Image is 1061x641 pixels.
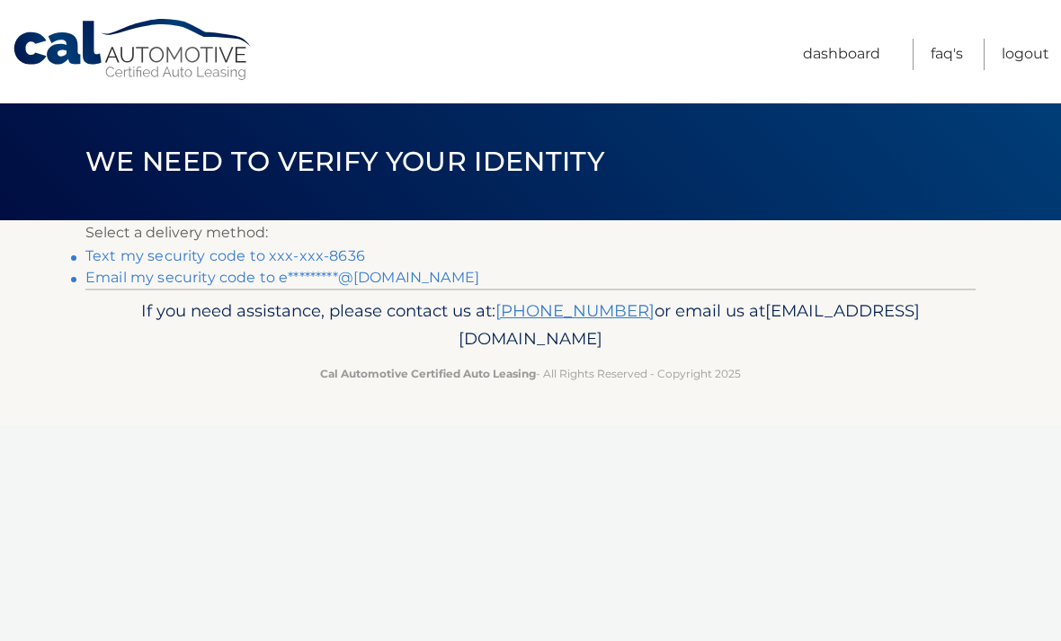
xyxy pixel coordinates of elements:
[803,39,880,70] a: Dashboard
[85,247,365,264] a: Text my security code to xxx-xxx-8636
[495,300,655,321] a: [PHONE_NUMBER]
[931,39,963,70] a: FAQ's
[12,18,254,82] a: Cal Automotive
[1002,39,1049,70] a: Logout
[97,364,964,383] p: - All Rights Reserved - Copyright 2025
[85,220,976,245] p: Select a delivery method:
[85,269,479,286] a: Email my security code to e*********@[DOMAIN_NAME]
[97,297,964,354] p: If you need assistance, please contact us at: or email us at
[85,145,604,178] span: We need to verify your identity
[320,367,536,380] strong: Cal Automotive Certified Auto Leasing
